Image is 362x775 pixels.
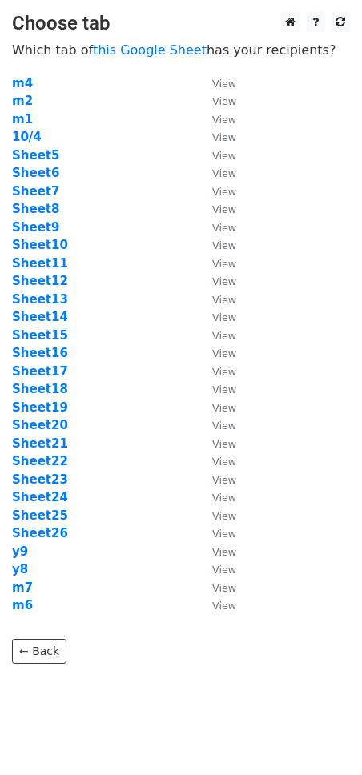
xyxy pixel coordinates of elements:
a: Sheet7 [12,184,59,199]
a: Sheet11 [12,256,68,271]
a: Sheet6 [12,166,59,180]
a: View [196,94,236,108]
small: View [212,311,236,323]
a: View [196,454,236,468]
a: View [196,598,236,612]
a: ← Back [12,639,66,664]
a: View [196,274,236,288]
small: View [212,186,236,198]
small: View [212,438,236,450]
small: View [212,510,236,522]
a: View [196,202,236,216]
a: View [196,508,236,523]
a: 10/4 [12,130,42,144]
small: View [212,258,236,270]
small: View [212,330,236,342]
small: View [212,564,236,576]
a: View [196,400,236,415]
a: m4 [12,76,33,90]
a: Sheet23 [12,472,68,487]
small: View [212,474,236,486]
a: Sheet10 [12,238,68,252]
a: Sheet25 [12,508,68,523]
a: View [196,364,236,379]
a: Sheet26 [12,526,68,540]
small: View [212,203,236,215]
a: m7 [12,580,33,595]
a: Sheet13 [12,292,68,307]
a: View [196,130,236,144]
small: View [212,492,236,504]
small: View [212,95,236,107]
a: Sheet12 [12,274,68,288]
a: Sheet22 [12,454,68,468]
a: Sheet5 [12,148,59,163]
a: Sheet21 [12,436,68,451]
small: View [212,600,236,612]
a: View [196,220,236,235]
a: View [196,166,236,180]
a: View [196,472,236,487]
a: Sheet17 [12,364,68,379]
a: m6 [12,598,33,612]
a: y9 [12,544,28,559]
a: m2 [12,94,33,108]
small: View [212,546,236,558]
a: View [196,112,236,126]
a: Sheet8 [12,202,59,216]
a: Sheet18 [12,382,68,396]
small: View [212,150,236,162]
strong: Sheet9 [12,220,59,235]
small: View [212,528,236,540]
small: View [212,366,236,378]
small: View [212,420,236,432]
small: View [212,294,236,306]
a: Sheet15 [12,328,68,343]
a: Sheet19 [12,400,68,415]
a: View [196,382,236,396]
h3: Choose tab [12,12,350,35]
a: View [196,544,236,559]
a: Sheet14 [12,310,68,324]
a: View [196,76,236,90]
a: Sheet16 [12,346,68,360]
small: View [212,78,236,90]
a: View [196,580,236,595]
a: View [196,436,236,451]
strong: Sheet24 [12,490,68,504]
a: View [196,490,236,504]
a: m1 [12,112,33,126]
small: View [212,347,236,359]
small: View [212,222,236,234]
small: View [212,167,236,179]
small: View [212,456,236,468]
a: Sheet20 [12,418,68,432]
small: View [212,275,236,287]
a: this Google Sheet [93,42,207,58]
a: View [196,148,236,163]
a: View [196,310,236,324]
a: View [196,526,236,540]
a: y8 [12,562,28,576]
